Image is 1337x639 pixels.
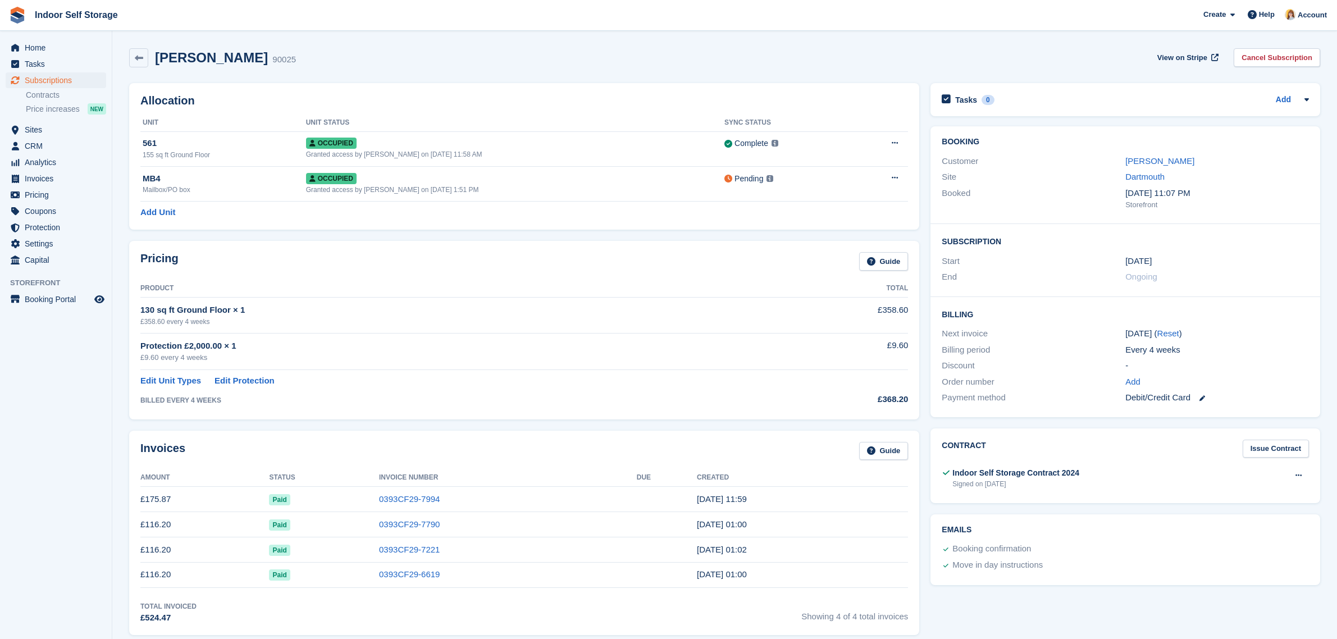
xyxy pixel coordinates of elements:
[1157,328,1179,338] a: Reset
[379,469,637,487] th: Invoice Number
[1125,187,1309,200] div: [DATE] 11:07 PM
[140,395,766,405] div: BILLED EVERY 4 WEEKS
[859,442,909,460] a: Guide
[25,187,92,203] span: Pricing
[697,545,747,554] time: 2025-07-23 00:02:56 UTC
[942,327,1125,340] div: Next invoice
[6,56,106,72] a: menu
[1125,156,1194,166] a: [PERSON_NAME]
[10,277,112,289] span: Storefront
[1153,48,1221,67] a: View on Stripe
[379,519,440,529] a: 0393CF29-7790
[1157,52,1207,63] span: View on Stripe
[25,138,92,154] span: CRM
[379,569,440,579] a: 0393CF29-6619
[697,494,747,504] time: 2025-08-28 10:59:47 UTC
[25,56,92,72] span: Tasks
[1285,9,1296,20] img: Joanne Smith
[93,293,106,306] a: Preview store
[1125,255,1152,268] time: 2025-06-25 00:00:00 UTC
[766,175,773,182] img: icon-info-grey-7440780725fd019a000dd9b08b2336e03edf1995a4989e88bcd33f0948082b44.svg
[26,90,106,101] a: Contracts
[143,150,306,160] div: 155 sq ft Ground Floor
[942,440,986,458] h2: Contract
[697,569,747,579] time: 2025-06-25 00:00:37 UTC
[952,542,1031,556] div: Booking confirmation
[140,562,269,587] td: £116.20
[766,298,908,333] td: £358.60
[637,469,697,487] th: Due
[143,185,306,195] div: Mailbox/PO box
[25,220,92,235] span: Protection
[25,40,92,56] span: Home
[26,103,106,115] a: Price increases NEW
[25,291,92,307] span: Booking Portal
[140,375,201,387] a: Edit Unit Types
[1298,10,1327,21] span: Account
[952,467,1079,479] div: Indoor Self Storage Contract 2024
[25,236,92,252] span: Settings
[306,185,724,195] div: Granted access by [PERSON_NAME] on [DATE] 1:51 PM
[379,494,440,504] a: 0393CF29-7994
[1125,391,1309,404] div: Debit/Credit Card
[269,469,379,487] th: Status
[306,173,357,184] span: Occupied
[140,304,766,317] div: 130 sq ft Ground Floor × 1
[140,252,179,271] h2: Pricing
[734,138,768,149] div: Complete
[25,203,92,219] span: Coupons
[942,187,1125,211] div: Booked
[6,236,106,252] a: menu
[143,137,306,150] div: 561
[1125,272,1157,281] span: Ongoing
[88,103,106,115] div: NEW
[379,545,440,554] a: 0393CF29-7221
[697,469,908,487] th: Created
[140,352,766,363] div: £9.60 every 4 weeks
[734,173,763,185] div: Pending
[942,155,1125,168] div: Customer
[140,611,197,624] div: £524.47
[306,114,724,132] th: Unit Status
[766,333,908,369] td: £9.60
[25,122,92,138] span: Sites
[30,6,122,24] a: Indoor Self Storage
[215,375,275,387] a: Edit Protection
[140,317,766,327] div: £358.60 every 4 weeks
[269,545,290,556] span: Paid
[1125,376,1140,389] a: Add
[942,235,1309,247] h2: Subscription
[6,252,106,268] a: menu
[1125,172,1165,181] a: Dartmouth
[140,206,175,219] a: Add Unit
[6,154,106,170] a: menu
[6,203,106,219] a: menu
[6,72,106,88] a: menu
[772,140,778,147] img: icon-info-grey-7440780725fd019a000dd9b08b2336e03edf1995a4989e88bcd33f0948082b44.svg
[1234,48,1320,67] a: Cancel Subscription
[6,138,106,154] a: menu
[1125,344,1309,357] div: Every 4 weeks
[801,601,908,624] span: Showing 4 of 4 total invoices
[942,171,1125,184] div: Site
[942,359,1125,372] div: Discount
[9,7,26,24] img: stora-icon-8386f47178a22dfd0bd8f6a31ec36ba5ce8667c1dd55bd0f319d3a0aa187defe.svg
[140,537,269,563] td: £116.20
[6,40,106,56] a: menu
[942,344,1125,357] div: Billing period
[6,187,106,203] a: menu
[25,154,92,170] span: Analytics
[25,252,92,268] span: Capital
[6,291,106,307] a: menu
[26,104,80,115] span: Price increases
[942,391,1125,404] div: Payment method
[766,280,908,298] th: Total
[140,601,197,611] div: Total Invoiced
[140,487,269,512] td: £175.87
[724,114,852,132] th: Sync Status
[140,442,185,460] h2: Invoices
[306,149,724,159] div: Granted access by [PERSON_NAME] on [DATE] 11:58 AM
[1125,199,1309,211] div: Storefront
[766,393,908,406] div: £368.20
[1276,94,1291,107] a: Add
